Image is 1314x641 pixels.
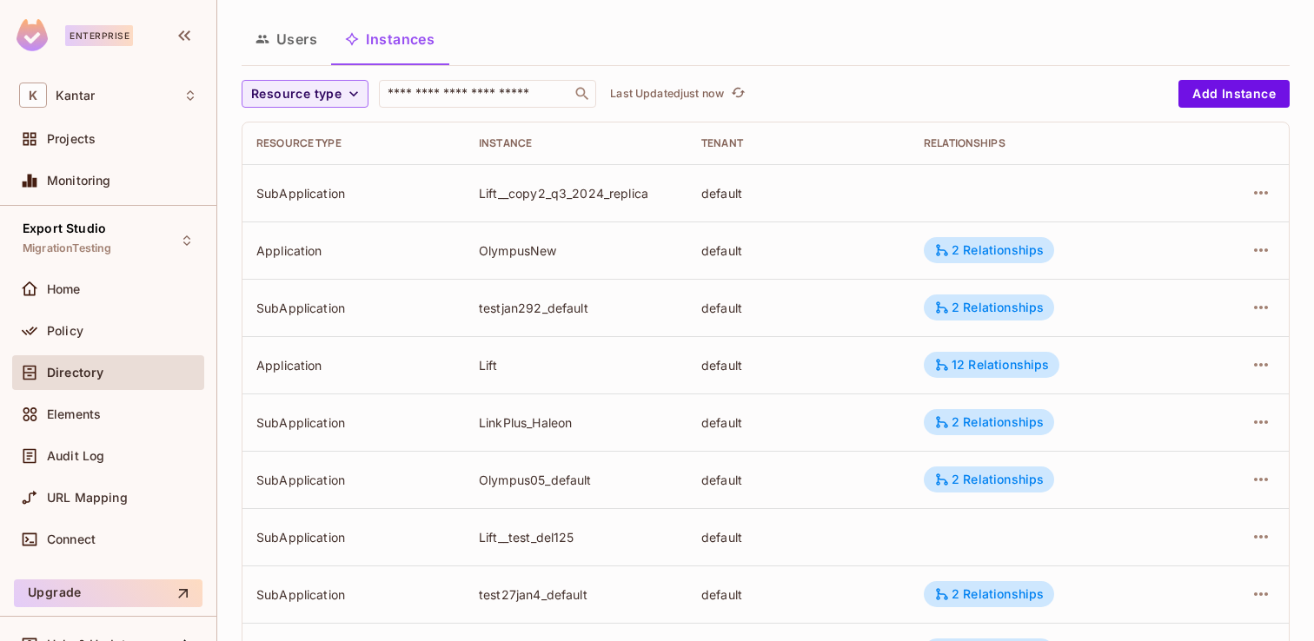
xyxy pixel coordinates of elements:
[56,89,95,102] span: Workspace: Kantar
[701,185,896,202] div: default
[479,185,674,202] div: Lift__copy2_q3_2024_replica
[251,83,342,105] span: Resource type
[17,19,48,51] img: SReyMgAAAABJRU5ErkJggg==
[701,414,896,431] div: default
[14,579,202,607] button: Upgrade
[727,83,748,104] button: refresh
[934,586,1044,602] div: 2 Relationships
[23,221,106,235] span: Export Studio
[47,366,103,380] span: Directory
[47,532,96,546] span: Connect
[479,300,674,316] div: testjan292_default
[47,491,128,505] span: URL Mapping
[479,529,674,545] div: Lift__test_del125
[701,529,896,545] div: default
[47,282,81,296] span: Home
[256,300,451,316] div: SubApplication
[701,300,896,316] div: default
[731,85,746,102] span: refresh
[934,242,1044,258] div: 2 Relationships
[19,83,47,108] span: K
[242,80,368,108] button: Resource type
[924,136,1180,150] div: Relationships
[934,414,1044,430] div: 2 Relationships
[479,414,674,431] div: LinkPlus_Haleon
[934,472,1044,487] div: 2 Relationships
[47,174,111,188] span: Monitoring
[934,300,1044,315] div: 2 Relationships
[256,414,451,431] div: SubApplication
[256,185,451,202] div: SubApplication
[47,449,104,463] span: Audit Log
[701,357,896,373] div: default
[701,242,896,259] div: default
[724,83,748,104] span: Click to refresh data
[479,136,674,150] div: Instance
[934,357,1049,373] div: 12 Relationships
[256,472,451,488] div: SubApplication
[479,586,674,603] div: test27jan4_default
[23,241,111,255] span: MigrationTesting
[256,529,451,545] div: SubApplication
[479,242,674,259] div: OlympusNew
[256,586,451,603] div: SubApplication
[479,472,674,488] div: Olympus05_default
[47,324,83,338] span: Policy
[701,472,896,488] div: default
[610,87,724,101] p: Last Updated just now
[701,586,896,603] div: default
[479,357,674,373] div: Lift
[242,17,331,61] button: Users
[256,357,451,373] div: Application
[331,17,448,61] button: Instances
[1178,80,1290,108] button: Add Instance
[65,25,133,46] div: Enterprise
[47,407,101,421] span: Elements
[256,242,451,259] div: Application
[701,136,896,150] div: Tenant
[256,136,451,150] div: Resource type
[47,132,96,146] span: Projects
